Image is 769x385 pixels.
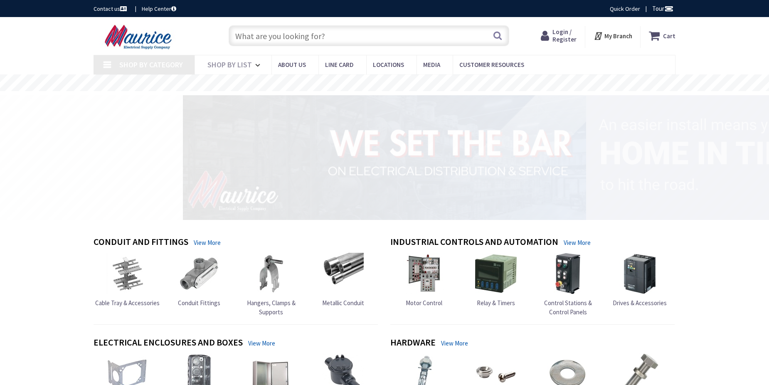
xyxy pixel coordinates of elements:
a: Motor Control Motor Control [403,253,445,307]
span: Conduit Fittings [178,299,220,307]
a: Cart [649,28,675,43]
span: Locations [373,61,404,69]
img: Conduit Fittings [178,253,220,294]
span: Hangers, Clamps & Supports [247,299,296,316]
span: Shop By List [207,60,252,69]
img: Metallic Conduit [322,253,364,294]
h4: Conduit and Fittings [94,237,188,249]
img: Relay & Timers [475,253,517,294]
div: My Branch [594,28,632,43]
rs-layer: Free Same Day Pickup at 15 Locations [309,79,461,88]
span: Motor Control [406,299,442,307]
a: Contact us [94,5,128,13]
img: Control Stations & Control Panels [547,253,589,294]
a: Hangers, Clamps & Supports Hangers, Clamps & Supports [237,253,305,316]
a: View More [194,238,221,247]
img: Motor Control [403,253,445,294]
a: View More [564,238,591,247]
rs-layer: to hit the road. [600,170,699,200]
strong: Cart [663,28,675,43]
a: Help Center [142,5,176,13]
a: View More [248,339,275,348]
span: Tour [652,5,673,12]
h4: Industrial Controls and Automation [390,237,558,249]
a: Cable Tray & Accessories Cable Tray & Accessories [95,253,160,307]
a: View More [441,339,468,348]
a: Conduit Fittings Conduit Fittings [178,253,220,307]
span: Relay & Timers [477,299,515,307]
span: Media [423,61,440,69]
span: Metallic Conduit [322,299,364,307]
img: 1_1.png [173,93,589,222]
span: Cable Tray & Accessories [95,299,160,307]
a: Drives & Accessories Drives & Accessories [613,253,667,307]
a: Login / Register [541,28,577,43]
a: Control Stations & Control Panels Control Stations & Control Panels [534,253,602,316]
a: Relay & Timers Relay & Timers [475,253,517,307]
h4: Hardware [390,337,436,349]
a: Quick Order [610,5,640,13]
img: Drives & Accessories [619,253,661,294]
img: Maurice Electrical Supply Company [94,24,185,50]
strong: My Branch [604,32,632,40]
h4: Electrical Enclosures and Boxes [94,337,243,349]
span: Login / Register [552,28,577,43]
img: Hangers, Clamps & Supports [250,253,292,294]
input: What are you looking for? [229,25,509,46]
span: Customer Resources [459,61,524,69]
a: Metallic Conduit Metallic Conduit [322,253,364,307]
span: Drives & Accessories [613,299,667,307]
span: About us [278,61,306,69]
span: Control Stations & Control Panels [544,299,592,316]
span: Shop By Category [119,60,183,69]
span: Line Card [325,61,354,69]
img: Cable Tray & Accessories [106,253,148,294]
